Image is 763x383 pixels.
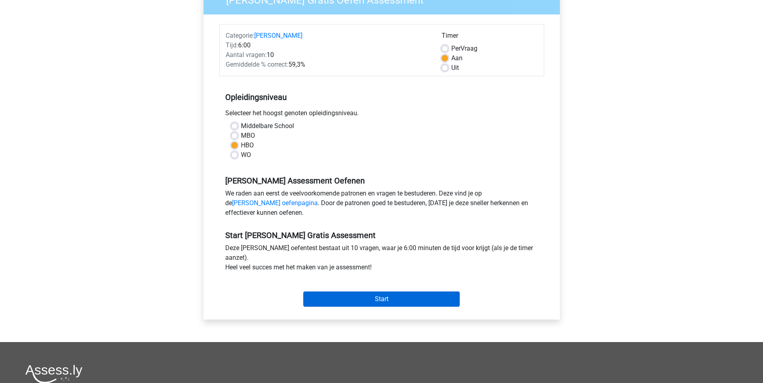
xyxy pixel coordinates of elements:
input: Start [303,291,460,307]
div: Selecteer het hoogst genoten opleidingsniveau. [219,108,544,121]
label: MBO [241,131,255,141]
label: Uit [451,63,459,73]
div: 10 [220,50,436,60]
div: 6:00 [220,41,436,50]
label: WO [241,150,251,160]
h5: Opleidingsniveau [225,89,538,105]
div: 59,3% [220,60,436,69]
span: Tijd: [226,41,238,49]
div: Deze [PERSON_NAME] oefentest bestaat uit 10 vragen, waar je 6:00 minuten de tijd voor krijgt (als... [219,243,544,275]
span: Per [451,45,461,52]
a: [PERSON_NAME] [254,32,302,39]
label: Vraag [451,44,477,53]
label: Middelbare School [241,121,294,131]
h5: Start [PERSON_NAME] Gratis Assessment [225,230,538,240]
span: Aantal vragen: [226,51,267,59]
div: Timer [442,31,538,44]
label: HBO [241,141,254,150]
h5: [PERSON_NAME] Assessment Oefenen [225,176,538,185]
div: We raden aan eerst de veelvoorkomende patronen en vragen te bestuderen. Deze vind je op de . Door... [219,189,544,221]
span: Gemiddelde % correct: [226,61,288,68]
label: Aan [451,53,463,63]
span: Categorie: [226,32,254,39]
a: [PERSON_NAME] oefenpagina [232,199,318,207]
